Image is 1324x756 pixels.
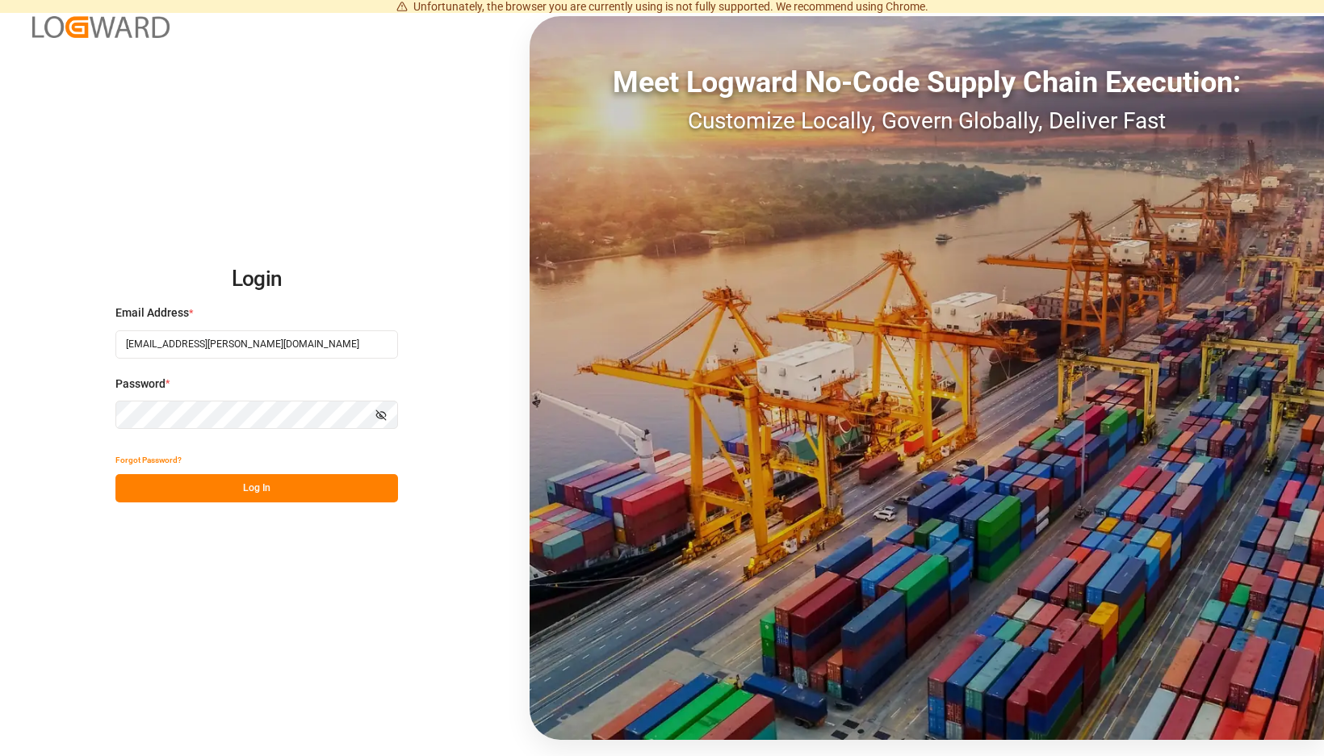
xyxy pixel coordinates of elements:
[530,104,1324,138] div: Customize Locally, Govern Globally, Deliver Fast
[530,61,1324,104] div: Meet Logward No-Code Supply Chain Execution:
[115,446,182,474] button: Forgot Password?
[115,474,398,502] button: Log In
[115,304,189,321] span: Email Address
[115,254,398,305] h2: Login
[32,16,170,38] img: Logward_new_orange.png
[115,376,165,393] span: Password
[115,330,398,359] input: Enter your email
